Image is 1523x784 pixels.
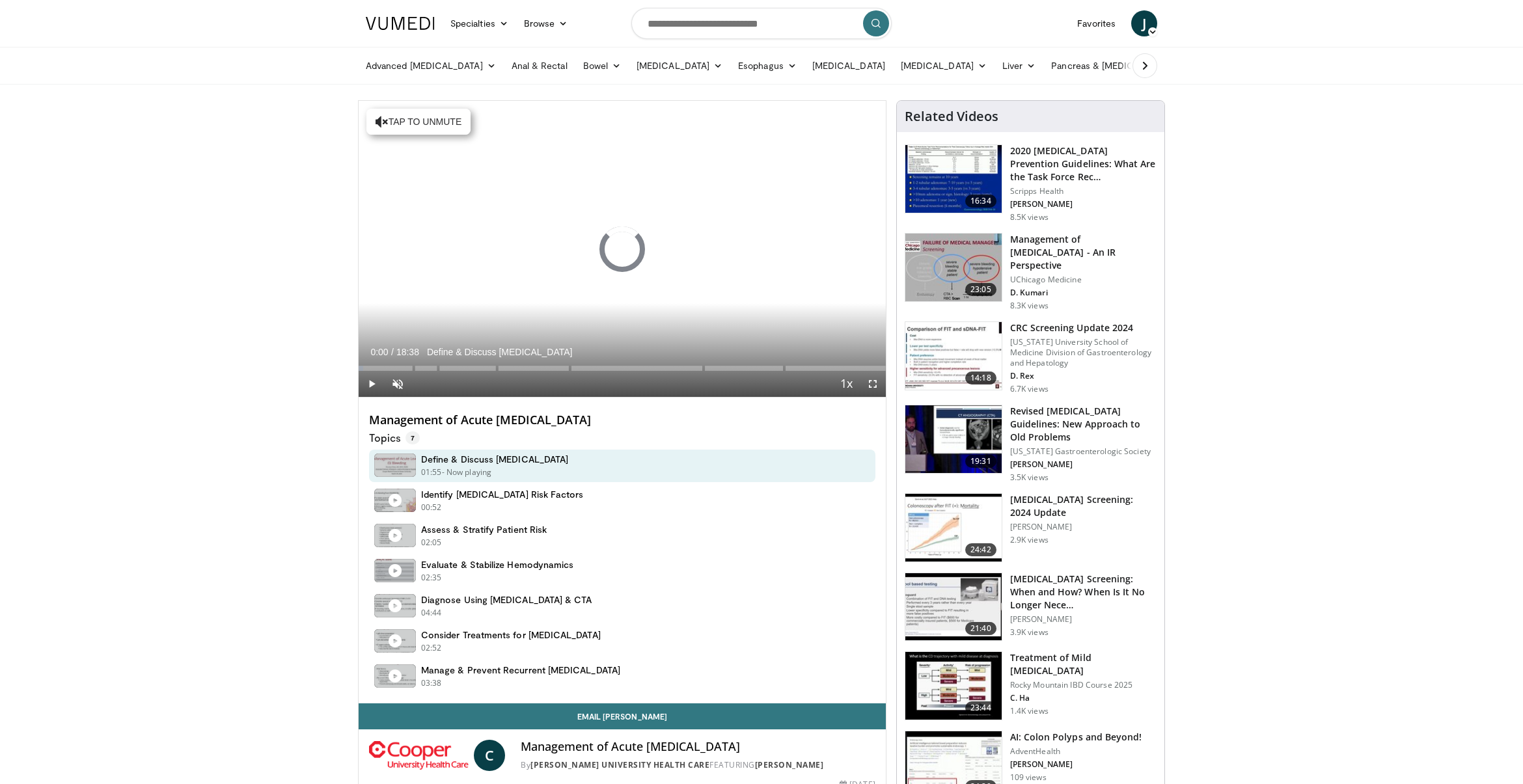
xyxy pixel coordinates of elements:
p: C. Ha [1010,693,1157,703]
a: Advanced [MEDICAL_DATA] [358,53,504,79]
h4: Manage & Prevent Recurrent [MEDICAL_DATA] [421,664,620,676]
p: 03:38 [421,677,442,689]
a: 23:44 Treatment of Mild [MEDICAL_DATA] Rocky Mountain IBD Course 2025 C. Ha 1.4K views [905,651,1157,720]
p: 02:05 [421,537,442,548]
p: 6.7K views [1010,384,1049,394]
img: f07a691c-eec3-405b-bc7b-19fe7e1d3130.150x105_q85_crop-smart_upscale.jpg [905,234,1002,301]
p: [PERSON_NAME] [1010,759,1142,770]
button: Play [359,371,385,397]
p: 1.4K views [1010,706,1049,716]
p: [PERSON_NAME] [1010,522,1157,532]
p: 3.9K views [1010,627,1049,638]
a: J [1131,10,1157,36]
img: ac114b1b-ca58-43de-a309-898d644626b7.150x105_q85_crop-smart_upscale.jpg [905,494,1002,561]
a: Liver [995,53,1043,79]
p: UChicago Medicine [1010,275,1157,285]
h4: Identify [MEDICAL_DATA] Risk Factors [421,489,584,500]
span: 18:38 [396,347,419,357]
span: 0:00 [370,347,388,357]
span: / [391,347,394,357]
p: - Now playing [442,466,492,478]
img: Cooper University Health Care [369,740,469,771]
span: 7 [405,431,420,444]
p: [PERSON_NAME] [1010,614,1157,625]
h3: 2020 [MEDICAL_DATA] Prevention Guidelines: What Are the Task Force Rec… [1010,144,1157,183]
p: AdventHealth [1010,746,1142,757]
a: Browse [516,10,576,36]
span: 19:31 [965,455,996,468]
p: 02:52 [421,642,442,654]
p: 00:52 [421,502,442,513]
img: 1ac37fbe-7b52-4c81-8c6c-a0dd688d0102.150x105_q85_crop-smart_upscale.jpg [905,145,1002,213]
p: D. Rex [1010,371,1157,381]
p: 2.9K views [1010,535,1049,545]
h3: [MEDICAL_DATA] Screening: When and How? When Is It No Longer Nece… [1010,573,1157,612]
div: Progress Bar [359,366,886,371]
p: 8.5K views [1010,212,1049,223]
a: C [474,740,505,771]
p: Topics [369,431,420,444]
h4: Management of Acute [MEDICAL_DATA] [369,413,875,427]
h3: CRC Screening Update 2024 [1010,321,1157,334]
video-js: Video Player [359,101,886,398]
span: Define & Discuss [MEDICAL_DATA] [427,346,573,358]
button: Tap to unmute [366,109,471,135]
p: 8.3K views [1010,301,1049,311]
p: Rocky Mountain IBD Course 2025 [1010,680,1157,690]
a: Favorites [1069,10,1123,36]
a: 19:31 Revised [MEDICAL_DATA] Guidelines: New Approach to Old Problems [US_STATE] Gastroenterologi... [905,405,1157,483]
a: [PERSON_NAME] University Health Care [530,759,709,770]
h4: Consider Treatments for [MEDICAL_DATA] [421,629,601,641]
h3: AI: Colon Polyps and Beyond! [1010,731,1142,744]
a: Pancreas & [MEDICAL_DATA] [1043,53,1196,79]
img: fdda5ea2-c176-4726-9fa9-76914898d0e2.150x105_q85_crop-smart_upscale.jpg [905,652,1002,720]
p: [PERSON_NAME] [1010,459,1157,470]
button: Unmute [385,371,411,397]
p: [US_STATE] Gastroenterologic Society [1010,446,1157,457]
a: Email [PERSON_NAME] [359,703,886,729]
p: 109 views [1010,772,1047,783]
img: 77cb6b5f-a603-4fe4-a4bb-7ebc24ae7176.150x105_q85_crop-smart_upscale.jpg [905,573,1002,641]
img: VuMedi Logo [366,17,435,30]
a: [MEDICAL_DATA] [804,53,893,79]
a: Esophagus [730,53,804,79]
h4: Diagnose Using [MEDICAL_DATA] & CTA [421,594,592,606]
span: 23:05 [965,283,996,296]
h3: [MEDICAL_DATA] Screening: 2024 Update [1010,493,1157,519]
h4: Assess & Stratify Patient Risk [421,524,547,535]
h4: Define & Discuss [MEDICAL_DATA] [421,453,568,465]
p: 3.5K views [1010,472,1049,483]
p: [PERSON_NAME] [1010,199,1157,210]
p: 02:35 [421,572,442,584]
a: Specialties [443,10,516,36]
a: [MEDICAL_DATA] [893,53,995,79]
a: Bowel [575,53,629,79]
span: 24:42 [965,543,996,556]
span: 16:34 [965,195,996,208]
p: D. Kumari [1010,288,1157,298]
h3: Treatment of Mild [MEDICAL_DATA] [1010,651,1157,677]
button: Playback Rate [834,371,860,397]
div: By FEATURING [521,759,875,771]
p: 04:44 [421,607,442,619]
img: e47b0e9c-cabc-414b-ba59-ffd0e58d8036.150x105_q85_crop-smart_upscale.jpg [905,405,1002,473]
span: 21:40 [965,622,996,635]
span: 23:44 [965,701,996,714]
p: [US_STATE] University School of Medicine Division of Gastroenterology and Hepatology [1010,337,1157,368]
a: 21:40 [MEDICAL_DATA] Screening: When and How? When Is It No Longer Nece… [PERSON_NAME] 3.9K views [905,573,1157,642]
p: Scripps Health [1010,186,1157,196]
input: Search topics, interventions [631,8,892,39]
h4: Related Videos [905,109,998,124]
a: [PERSON_NAME] [755,759,824,770]
h3: Revised [MEDICAL_DATA] Guidelines: New Approach to Old Problems [1010,405,1157,444]
a: Anal & Rectal [504,53,575,79]
a: 14:18 CRC Screening Update 2024 [US_STATE] University School of Medicine Division of Gastroentero... [905,321,1157,394]
a: 16:34 2020 [MEDICAL_DATA] Prevention Guidelines: What Are the Task Force Rec… Scripps Health [PER... [905,144,1157,223]
img: 91500494-a7c6-4302-a3df-6280f031e251.150x105_q85_crop-smart_upscale.jpg [905,322,1002,390]
p: 01:55 [421,466,442,478]
h4: Management of Acute [MEDICAL_DATA] [521,740,875,754]
span: 14:18 [965,372,996,385]
h4: Evaluate & Stabilize Hemodynamics [421,559,573,571]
